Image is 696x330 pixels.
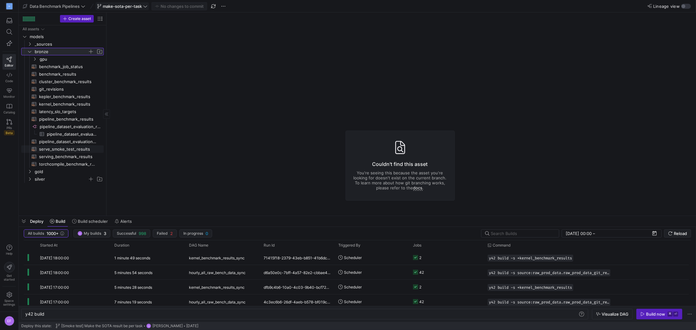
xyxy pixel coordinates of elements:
span: Get started [4,274,15,281]
div: Press SPACE to select this row. [21,100,104,108]
button: Data Benchmark Pipelines [21,2,87,10]
a: benchmark_results​​​​​​​​​​ [21,70,104,78]
div: Press SPACE to select this row. [21,33,104,40]
div: EF [4,316,14,326]
div: EF [77,231,82,236]
span: y42 build -s +kernel_benchmark_results [489,285,572,290]
span: pipeline_dataset_evaluation_results_long​​​​​​​​ [40,123,103,130]
button: Reload [664,229,691,237]
span: silver [35,176,88,183]
span: Monitor [3,95,15,98]
div: Press SPACE to select this row. [21,168,104,175]
a: git_revisions​​​​​​​​​​ [21,85,104,93]
span: [PERSON_NAME] [152,324,183,328]
button: Failed2 [153,229,177,237]
span: bronze [35,48,88,55]
kbd: ⏎ [673,312,678,317]
a: benchmark_job_status​​​​​​​​​​ [21,63,104,70]
span: y42 build -s source:raw_prod_data.raw_prod_data_git_revisions+ -s source:raw_prod_data.raw_prod_d... [489,300,609,304]
div: 4c3ec6b6-26df-4aeb-b578-bf019c7819f2 [260,294,335,309]
span: kernel_benchmark_results_sync [189,280,245,295]
div: 42 [419,265,424,280]
span: gold [35,168,103,175]
span: Data Benchmark Pipelines [30,4,80,9]
div: Press SPACE to select this row. [21,130,104,138]
div: Press SPACE to select this row. [21,160,104,168]
div: All assets [22,27,39,31]
a: M [2,1,16,12]
span: serve_smoke_test_results​​​​​​​​​​ [39,146,97,153]
span: hourly_all_raw_bench_data_sync [189,295,246,309]
a: PRsBeta [2,117,16,138]
div: Press SPACE to select this row. [21,78,104,85]
span: Deploy [30,219,43,224]
span: kernel_benchmark_results_sync [189,251,245,265]
button: Alerts [112,216,135,227]
a: cluster_benchmark_results​​​​​​​​​​ [21,78,104,85]
span: – [593,231,595,236]
button: Getstarted [2,259,16,284]
span: Scheduler [344,265,362,280]
span: serving_benchmark_results​​​​​​​​​​ [39,153,97,160]
div: Press SPACE to select this row. [21,85,104,93]
span: Scheduler [344,250,362,265]
a: pipeline_dataset_evaluation_results​​​​​​​​​​ [21,138,104,145]
span: 2 [170,231,173,236]
span: y42 build [25,311,44,317]
h3: Couldn't find this asset [353,160,447,168]
a: serve_smoke_test_results​​​​​​​​​​ [21,145,104,153]
span: Space settings [3,299,15,306]
span: _sources [35,41,103,48]
div: Press SPACE to select this row. [21,145,104,153]
span: [Smoke test] Make the SOTA result be per task [61,324,143,328]
span: latency_slo_targets​​​​​​​​​​ [39,108,97,115]
span: Successful [117,231,136,236]
span: pipeline_dataset_evaluation_results_long​​​​​​​​​ [47,131,97,138]
span: hourly_all_raw_bench_data_sync [189,265,246,280]
span: Deploy this state: [21,324,52,328]
y42-duration: 7 minutes 19 seconds [114,300,152,304]
span: torchcompile_benchmark_results​​​​​​​​​​ [39,161,97,168]
div: dfb9c4b6-10a0-4c03-9b40-bcf723c87ac7 [260,280,335,294]
button: EF [2,314,16,327]
span: [DATE] 17:00:00 [40,300,69,304]
a: Editor [2,54,16,70]
span: y42 build -s source:raw_prod_data.raw_prod_data_git_revisions+ -s source:raw_prod_data.raw_prod_d... [489,271,609,275]
a: pipeline_benchmark_results​​​​​​​​​​ [21,115,104,123]
button: Build scheduler [69,216,111,227]
button: EFMy builds3 [73,229,110,237]
span: benchmark_job_status​​​​​​​​​​ [39,63,97,70]
span: cluster_benchmark_results​​​​​​​​​​ [39,78,97,85]
button: In progress0 [179,229,212,237]
span: PRs [7,126,12,130]
span: pipeline_benchmark_results​​​​​​​​​​ [39,116,97,123]
a: Code [2,70,16,85]
kbd: ⌘ [668,312,673,317]
span: Failed [157,231,168,236]
button: Build [47,216,68,227]
div: 42 [419,294,424,309]
a: Spacesettings [2,289,16,309]
div: 2 [419,250,421,265]
button: make-sota-per-task [96,2,149,10]
a: pipeline_dataset_evaluation_results_long​​​​​​​​​ [21,130,104,138]
a: kepler_benchmark_results​​​​​​​​​​ [21,93,104,100]
a: latency_slo_targets​​​​​​​​​​ [21,108,104,115]
y42-duration: 5 minutes 28 seconds [114,285,152,290]
span: [DATE] 17:00:00 [40,285,69,290]
span: kepler_benchmark_results​​​​​​​​​​ [39,93,97,100]
span: Visualize DAG [602,312,629,317]
span: Build [56,219,65,224]
span: Jobs [413,243,421,247]
span: Help [5,252,13,255]
div: Press SPACE to select this row. [21,115,104,123]
div: d6a50e0c-7bff-4a57-82e2-cbbae4faa0be [260,265,335,279]
a: pipeline_dataset_evaluation_results_long​​​​​​​​ [21,123,104,130]
span: Reload [674,231,687,236]
span: Run Id [264,243,275,247]
span: My builds [84,231,101,236]
button: Visualize DAG [592,309,633,319]
div: 2 [419,280,421,294]
div: Press SPACE to select this row. [21,70,104,78]
div: Press SPACE to select this row. [21,175,104,183]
